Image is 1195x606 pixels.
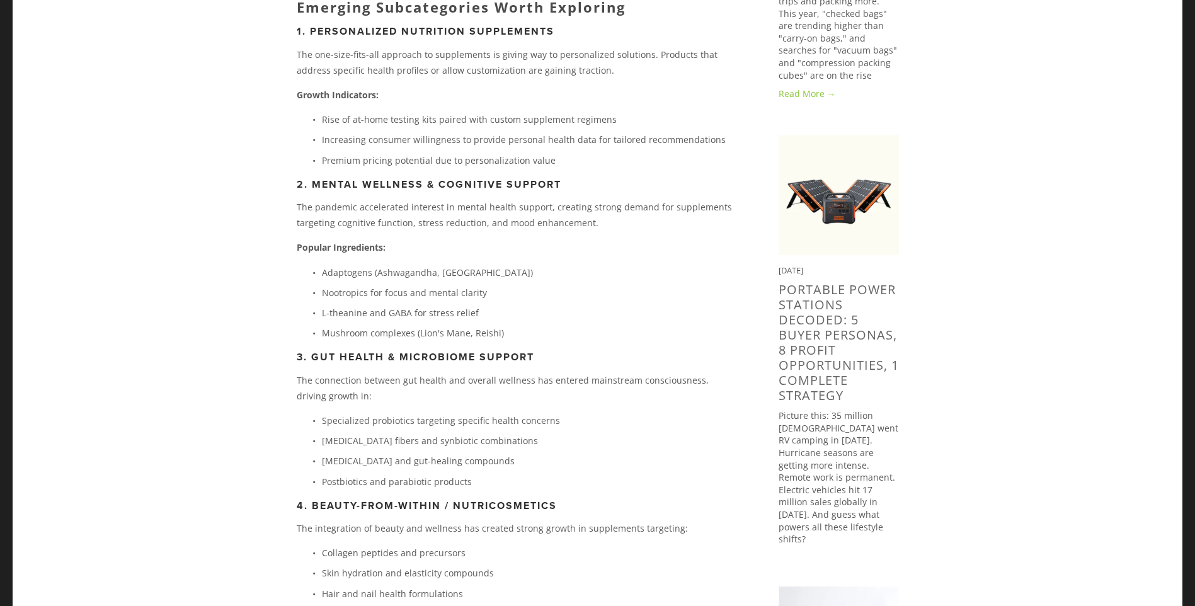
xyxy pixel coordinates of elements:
a: Read More → [779,88,899,100]
p: [MEDICAL_DATA] and gut-healing compounds [322,453,738,469]
strong: Growth Indicators: [297,89,379,101]
p: The integration of beauty and wellness has created strong growth in supplements targeting: [297,520,738,536]
p: Mushroom complexes (Lion's Mane, Reishi) [322,325,738,341]
p: Postbiotics and parabiotic products [322,474,738,489]
strong: 1. Personalized Nutrition Supplements [297,24,554,38]
p: Rise of at-home testing kits paired with custom supplement regimens [322,111,738,127]
strong: Popular Ingredients: [297,241,386,253]
p: Specialized probiotics targeting specific health concerns [322,413,738,428]
p: Skin hydration and elasticity compounds [322,565,738,581]
p: Nootropics for focus and mental clarity [322,285,738,300]
p: The one-size-fits-all approach to supplements is giving way to personalized solutions. Products t... [297,47,738,78]
img: Portable Power Stations Decoded: 5 Buyer Personas, 8 Profit Opportunities, 1 Complete Strategy [779,135,899,255]
p: The pandemic accelerated interest in mental health support, creating strong demand for supplement... [297,199,738,231]
strong: 4. Beauty-from-Within / Nutricosmetics [297,498,557,513]
p: Collagen peptides and precursors [322,545,738,561]
time: [DATE] [779,265,803,276]
p: Premium pricing potential due to personalization value [322,152,738,168]
p: The connection between gut health and overall wellness has entered mainstream consciousness, driv... [297,372,738,404]
p: Hair and nail health formulations [322,586,738,602]
strong: 2. Mental Wellness & Cognitive Support [297,177,561,192]
strong: 3. Gut Health & Microbiome Support [297,350,534,364]
a: Portable Power Stations Decoded: 5 Buyer Personas, 8 Profit Opportunities, 1 Complete Strategy [779,281,899,404]
p: Picture this: 35 million [DEMOGRAPHIC_DATA] went RV camping in [DATE]. Hurricane seasons are gett... [779,409,899,546]
p: Increasing consumer willingness to provide personal health data for tailored recommendations [322,132,738,147]
p: Adaptogens (Ashwagandha, [GEOGRAPHIC_DATA]) [322,265,738,280]
p: [MEDICAL_DATA] fibers and synbiotic combinations [322,433,738,449]
p: L-theanine and GABA for stress relief [322,305,738,321]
